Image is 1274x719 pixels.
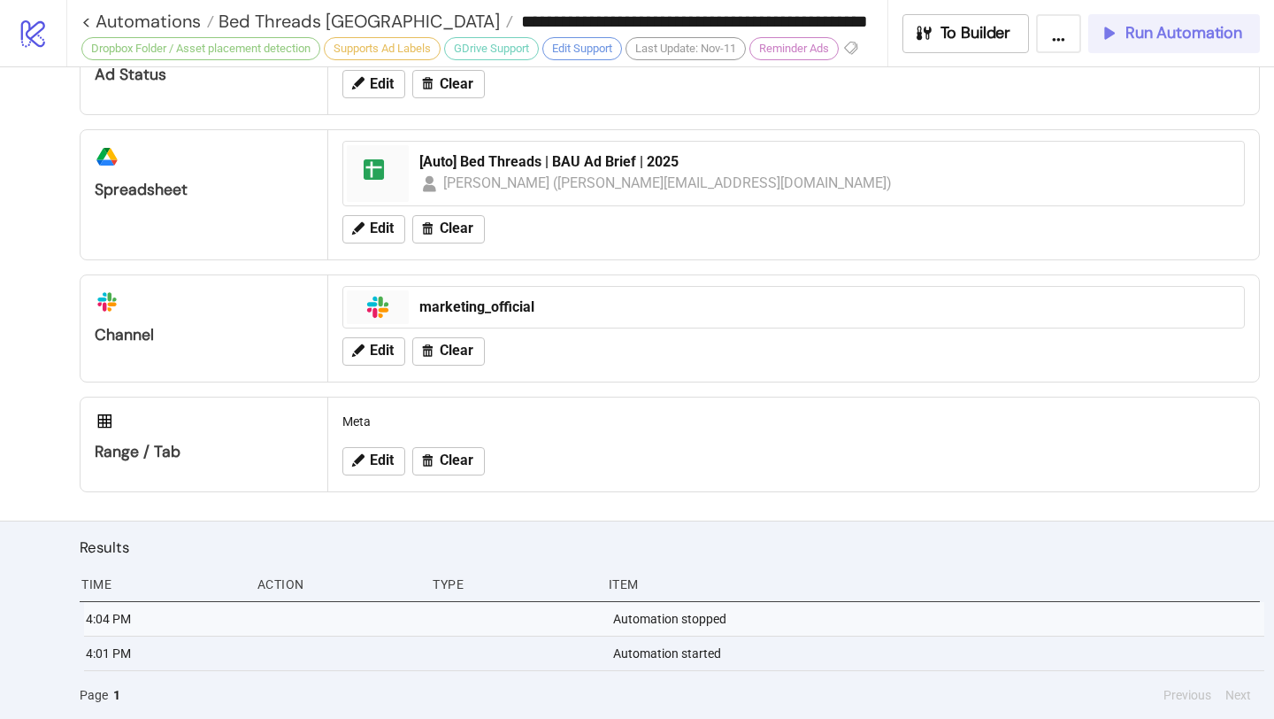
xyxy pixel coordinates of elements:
[611,602,1264,636] div: Automation stopped
[1158,685,1216,705] button: Previous
[1036,14,1081,53] button: ...
[444,37,539,60] div: GDrive Support
[431,568,595,601] div: Type
[95,180,313,200] div: Spreadsheet
[370,76,394,92] span: Edit
[342,70,405,98] button: Edit
[749,37,839,60] div: Reminder Ads
[412,447,485,475] button: Clear
[412,215,485,244] button: Clear
[370,343,394,359] span: Edit
[902,14,1030,53] button: To Builder
[80,685,108,705] span: Page
[370,452,394,468] span: Edit
[80,568,243,601] div: Time
[342,447,405,475] button: Edit
[607,568,1260,601] div: Item
[342,215,405,244] button: Edit
[1088,14,1260,53] button: Run Automation
[95,442,313,462] div: Range / Tab
[80,536,1260,559] h2: Results
[95,65,313,85] div: Ad Status
[440,220,473,236] span: Clear
[108,685,126,705] button: 1
[81,37,320,60] div: Dropbox Folder / Asset placement detection
[1220,685,1256,705] button: Next
[419,298,1233,317] div: marketing_official
[370,220,394,236] span: Edit
[625,37,746,60] div: Last Update: Nov-11
[542,37,622,60] div: Edit Support
[84,637,248,670] div: 4:01 PM
[419,152,1233,172] div: [Auto] Bed Threads | BAU Ad Brief | 2025
[214,10,500,33] span: Bed Threads [GEOGRAPHIC_DATA]
[335,405,1252,438] div: Meta
[611,637,1264,670] div: Automation started
[440,76,473,92] span: Clear
[84,602,248,636] div: 4:04 PM
[214,12,513,30] a: Bed Threads [GEOGRAPHIC_DATA]
[412,70,485,98] button: Clear
[324,37,441,60] div: Supports Ad Labels
[940,23,1011,43] span: To Builder
[440,452,473,468] span: Clear
[256,568,419,601] div: Action
[1125,23,1242,43] span: Run Automation
[342,337,405,366] button: Edit
[81,12,214,30] a: < Automations
[412,337,485,366] button: Clear
[440,343,473,359] span: Clear
[95,325,313,345] div: Channel
[443,172,893,194] div: [PERSON_NAME] ([PERSON_NAME][EMAIL_ADDRESS][DOMAIN_NAME])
